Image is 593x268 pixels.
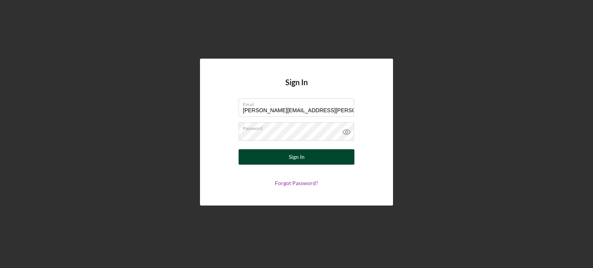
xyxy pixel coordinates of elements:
label: Email [243,99,354,107]
div: Sign In [289,149,305,165]
button: Sign In [239,149,354,165]
a: Forgot Password? [275,180,318,186]
h4: Sign In [285,78,308,98]
label: Password [243,123,354,131]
